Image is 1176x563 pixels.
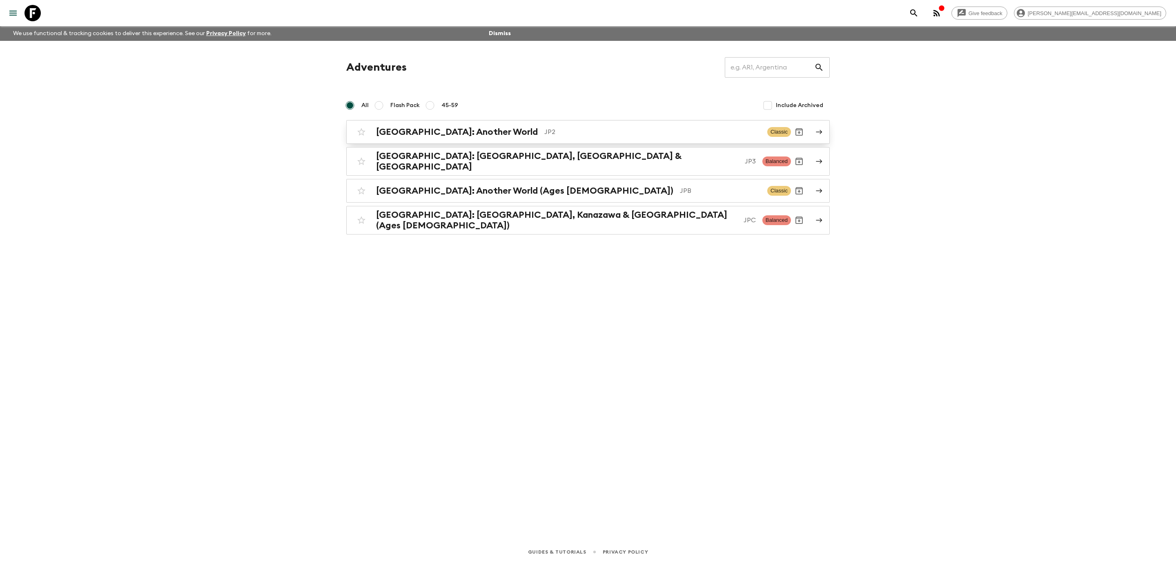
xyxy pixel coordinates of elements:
button: Dismiss [487,28,513,39]
span: [PERSON_NAME][EMAIL_ADDRESS][DOMAIN_NAME] [1023,10,1166,16]
div: [PERSON_NAME][EMAIL_ADDRESS][DOMAIN_NAME] [1014,7,1166,20]
span: Balanced [762,156,791,166]
span: All [361,101,369,109]
span: Flash Pack [390,101,420,109]
p: We use functional & tracking cookies to deliver this experience. See our for more. [10,26,275,41]
button: menu [5,5,21,21]
button: Archive [791,153,807,170]
h2: [GEOGRAPHIC_DATA]: Another World [376,127,538,137]
a: Guides & Tutorials [528,547,586,556]
span: 45-59 [441,101,458,109]
button: Archive [791,212,807,228]
h2: [GEOGRAPHIC_DATA]: [GEOGRAPHIC_DATA], [GEOGRAPHIC_DATA] & [GEOGRAPHIC_DATA] [376,151,738,172]
a: [GEOGRAPHIC_DATA]: [GEOGRAPHIC_DATA], Kanazawa & [GEOGRAPHIC_DATA] (Ages [DEMOGRAPHIC_DATA])JPCBa... [346,206,830,235]
h2: [GEOGRAPHIC_DATA]: [GEOGRAPHIC_DATA], Kanazawa & [GEOGRAPHIC_DATA] (Ages [DEMOGRAPHIC_DATA]) [376,210,737,231]
p: JPC [744,215,756,225]
p: JP2 [544,127,761,137]
a: Give feedback [951,7,1007,20]
a: Privacy Policy [603,547,648,556]
button: Archive [791,124,807,140]
a: Privacy Policy [206,31,246,36]
button: Archive [791,183,807,199]
a: [GEOGRAPHIC_DATA]: Another WorldJP2ClassicArchive [346,120,830,144]
input: e.g. AR1, Argentina [725,56,814,79]
h2: [GEOGRAPHIC_DATA]: Another World (Ages [DEMOGRAPHIC_DATA]) [376,185,673,196]
h1: Adventures [346,59,407,76]
p: JPB [680,186,761,196]
button: search adventures [906,5,922,21]
span: Balanced [762,215,791,225]
a: [GEOGRAPHIC_DATA]: [GEOGRAPHIC_DATA], [GEOGRAPHIC_DATA] & [GEOGRAPHIC_DATA]JP3BalancedArchive [346,147,830,176]
span: Give feedback [964,10,1007,16]
span: Classic [767,186,791,196]
p: JP3 [745,156,756,166]
span: Include Archived [776,101,823,109]
a: [GEOGRAPHIC_DATA]: Another World (Ages [DEMOGRAPHIC_DATA])JPBClassicArchive [346,179,830,203]
span: Classic [767,127,791,137]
